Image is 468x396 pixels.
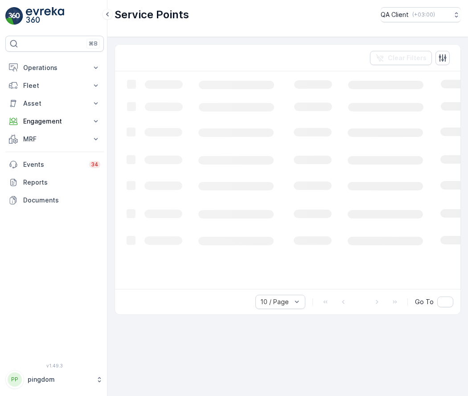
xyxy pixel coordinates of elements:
a: Reports [5,173,104,191]
p: QA Client [381,10,409,19]
p: 34 [91,161,99,168]
button: PPpingdom [5,370,104,389]
a: Events34 [5,156,104,173]
button: Engagement [5,112,104,130]
p: Clear Filters [388,54,427,62]
button: QA Client(+03:00) [381,7,461,22]
span: Go To [415,297,434,306]
button: Clear Filters [370,51,432,65]
span: v 1.49.3 [5,363,104,368]
button: MRF [5,130,104,148]
button: Operations [5,59,104,77]
a: Documents [5,191,104,209]
p: Service Points [115,8,189,22]
img: logo [5,7,23,25]
img: logo_light-DOdMpM7g.png [26,7,64,25]
p: pingdom [28,375,91,384]
p: Reports [23,178,100,187]
p: ( +03:00 ) [412,11,435,18]
p: Engagement [23,117,86,126]
p: MRF [23,135,86,144]
p: Fleet [23,81,86,90]
button: Asset [5,95,104,112]
div: PP [8,372,22,387]
p: Asset [23,99,86,108]
p: ⌘B [89,40,98,47]
button: Fleet [5,77,104,95]
p: Operations [23,63,86,72]
p: Events [23,160,84,169]
p: Documents [23,196,100,205]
